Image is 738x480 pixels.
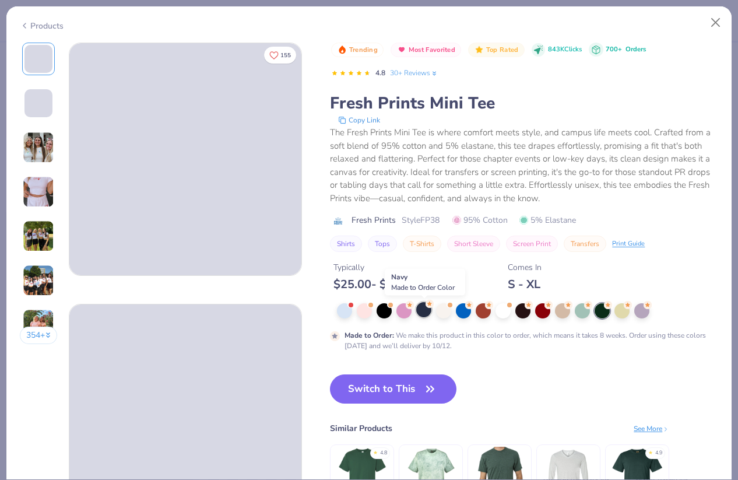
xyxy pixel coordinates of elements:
strong: Made to Order : [345,331,394,340]
button: 354+ [20,327,58,344]
button: T-Shirts [403,236,441,252]
img: Trending sort [338,45,347,54]
span: Trending [349,47,378,53]
button: Screen Print [506,236,558,252]
div: 700+ [606,45,646,55]
div: 4.9 [655,449,662,457]
button: Badge Button [331,43,384,58]
img: User generated content [23,176,54,208]
div: ★ [648,449,653,454]
img: User generated content [23,265,54,296]
img: Top Rated sort [475,45,484,54]
span: Made to Order Color [391,283,455,292]
span: Style FP38 [402,214,440,226]
div: We make this product in this color to order, which means it takes 8 weeks. Order using these colo... [345,330,718,351]
button: Tops [368,236,397,252]
a: 30+ Reviews [390,68,438,78]
button: copy to clipboard [335,114,384,126]
div: The Fresh Prints Mini Tee is where comfort meets style, and campus life meets cool. Crafted from ... [330,126,718,205]
div: Similar Products [330,422,392,435]
div: Typically [333,261,429,274]
button: Shirts [330,236,362,252]
div: Comes In [508,261,542,274]
div: S - XL [508,277,542,292]
div: 4.8 Stars [331,64,371,83]
div: Fresh Prints Mini Tee [330,92,718,114]
button: Transfers [564,236,606,252]
div: $ 25.00 - $ 34.00 [333,277,429,292]
button: Badge Button [468,43,524,58]
img: brand logo [330,216,346,226]
span: Top Rated [486,47,519,53]
button: Short Sleeve [447,236,500,252]
span: Orders [625,45,646,54]
div: 4.8 [380,449,387,457]
span: Fresh Prints [352,214,396,226]
img: User generated content [23,220,54,252]
span: 155 [280,52,291,58]
span: 4.8 [375,68,385,78]
img: User generated content [23,309,54,341]
div: ★ [373,449,378,454]
img: Most Favorited sort [397,45,406,54]
button: Switch to This [330,374,456,404]
img: User generated content [23,132,54,163]
div: See More [634,423,669,434]
button: Close [705,12,727,34]
div: Print Guide [612,239,645,249]
span: 95% Cotton [452,214,508,226]
div: Products [20,20,64,32]
span: 5% Elastane [519,214,576,226]
button: Like [264,47,296,64]
button: Badge Button [391,43,461,58]
span: Most Favorited [409,47,455,53]
div: Navy [385,269,465,296]
span: 843K Clicks [548,45,582,55]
